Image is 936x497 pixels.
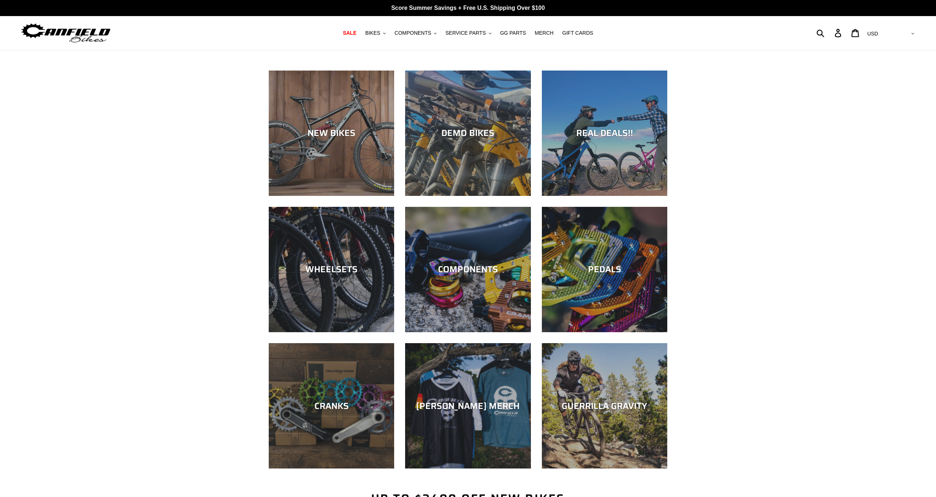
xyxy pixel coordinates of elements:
[497,28,530,38] a: GG PARTS
[269,128,394,139] div: NEW BIKES
[562,30,593,36] span: GIFT CARDS
[405,264,531,275] div: COMPONENTS
[391,28,440,38] button: COMPONENTS
[820,25,839,41] input: Search
[395,30,431,36] span: COMPONENTS
[405,343,531,468] a: [PERSON_NAME] MERCH
[445,30,486,36] span: SERVICE PARTS
[405,401,531,411] div: [PERSON_NAME] MERCH
[269,401,394,411] div: CRANKS
[405,128,531,139] div: DEMO BIKES
[269,207,394,332] a: WHEELSETS
[365,30,380,36] span: BIKES
[269,264,394,275] div: WHEELSETS
[405,71,531,196] a: DEMO BIKES
[442,28,495,38] button: SERVICE PARTS
[362,28,389,38] button: BIKES
[20,22,112,45] img: Canfield Bikes
[542,264,667,275] div: PEDALS
[500,30,526,36] span: GG PARTS
[531,28,557,38] a: MERCH
[405,207,531,332] a: COMPONENTS
[559,28,597,38] a: GIFT CARDS
[339,28,360,38] a: SALE
[542,343,667,468] a: GUERRILLA GRAVITY
[542,128,667,139] div: REAL DEALS!!
[343,30,356,36] span: SALE
[542,71,667,196] a: REAL DEALS!!
[542,401,667,411] div: GUERRILLA GRAVITY
[542,207,667,332] a: PEDALS
[269,343,394,468] a: CRANKS
[269,71,394,196] a: NEW BIKES
[535,30,554,36] span: MERCH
